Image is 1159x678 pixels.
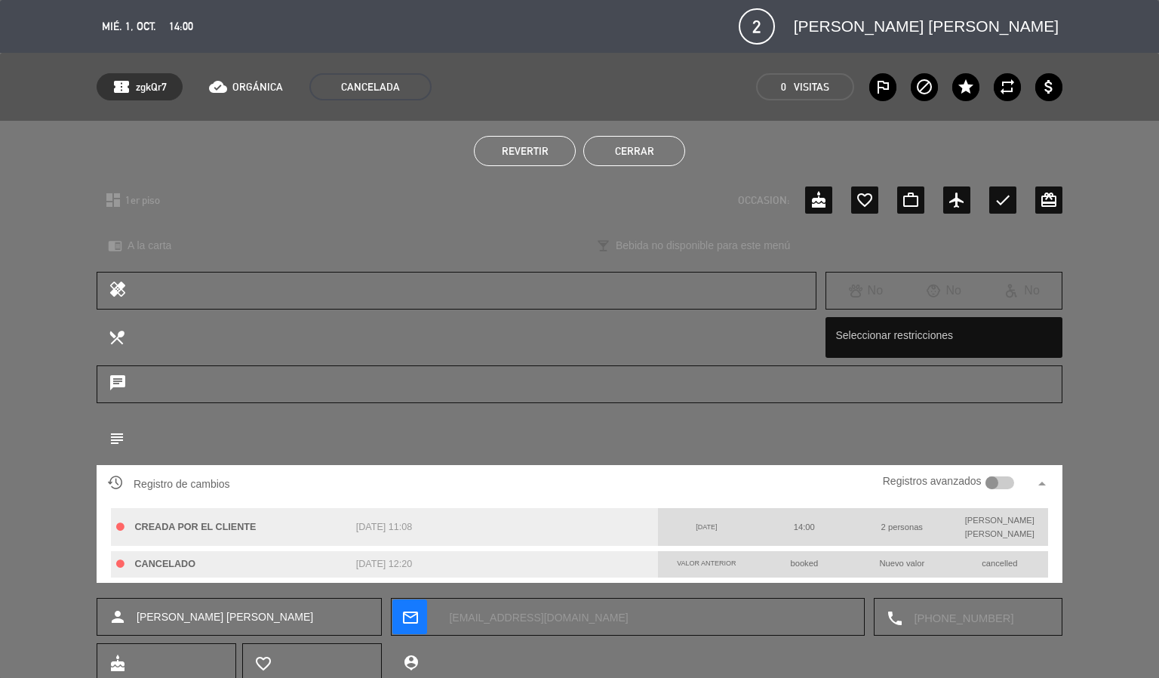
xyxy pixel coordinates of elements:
span: [PERSON_NAME] [PERSON_NAME] [794,14,1059,39]
i: local_dining [108,328,125,345]
span: cancelled [982,559,1017,568]
i: favorite_border [254,655,271,671]
i: card_giftcard [1040,191,1058,209]
span: CANCELADO [135,559,195,569]
span: 14:00 [169,17,193,35]
span: Valor anterior [677,559,736,567]
i: local_bar [596,239,610,253]
span: Registro de cambios [108,475,230,493]
span: [PERSON_NAME] [PERSON_NAME] [137,609,313,626]
span: confirmation_number [112,78,131,96]
span: [PERSON_NAME] [PERSON_NAME] [965,516,1034,538]
label: Registros avanzados [883,473,982,490]
span: Revertir [502,145,549,157]
span: ORGÁNICA [232,79,283,96]
i: repeat [998,78,1016,96]
i: mail_outline [401,609,418,625]
span: booked [790,559,818,568]
i: outlined_flag [874,78,892,96]
span: 1er piso [125,192,160,209]
i: work_outline [902,191,920,209]
span: [DATE] 12:20 [356,559,413,569]
button: Revertir [474,136,576,166]
i: healing [109,280,127,301]
span: CREADA POR EL CLIENTE [135,522,257,532]
div: No [826,281,905,300]
i: favorite_border [856,191,874,209]
span: CANCELADA [309,73,432,100]
i: cake [810,191,828,209]
i: local_phone [886,609,902,626]
button: Cerrar [583,136,685,166]
em: Visitas [794,79,829,96]
span: 14:00 [794,522,815,532]
span: 0 [781,79,786,96]
i: airplanemode_active [948,191,966,209]
span: 2 [739,8,775,45]
span: OCCASION: [738,192,789,209]
i: dashboard [104,191,122,209]
i: chrome_reader_mode [108,239,122,253]
span: [DATE] 11:08 [356,522,413,532]
i: chat [109,374,127,395]
i: cloud_done [209,78,227,96]
div: No [983,281,1062,300]
span: 2 personas [881,522,923,532]
span: zgkQr7 [136,79,167,96]
span: Bebida no disponible para este menú [616,237,790,254]
i: attach_money [1040,78,1058,96]
span: A la carta [128,237,171,254]
i: subject [108,430,125,446]
span: [DATE] [696,523,717,531]
i: cake [109,655,125,671]
span: mié. 1, oct. [102,17,156,35]
i: person [109,608,127,626]
i: check [994,191,1012,209]
i: star [957,78,975,96]
i: block [915,78,933,96]
i: person_pin [402,654,419,670]
div: No [905,281,983,300]
span: Nuevo valor [879,559,924,568]
i: arrow_drop_up [1033,475,1051,493]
